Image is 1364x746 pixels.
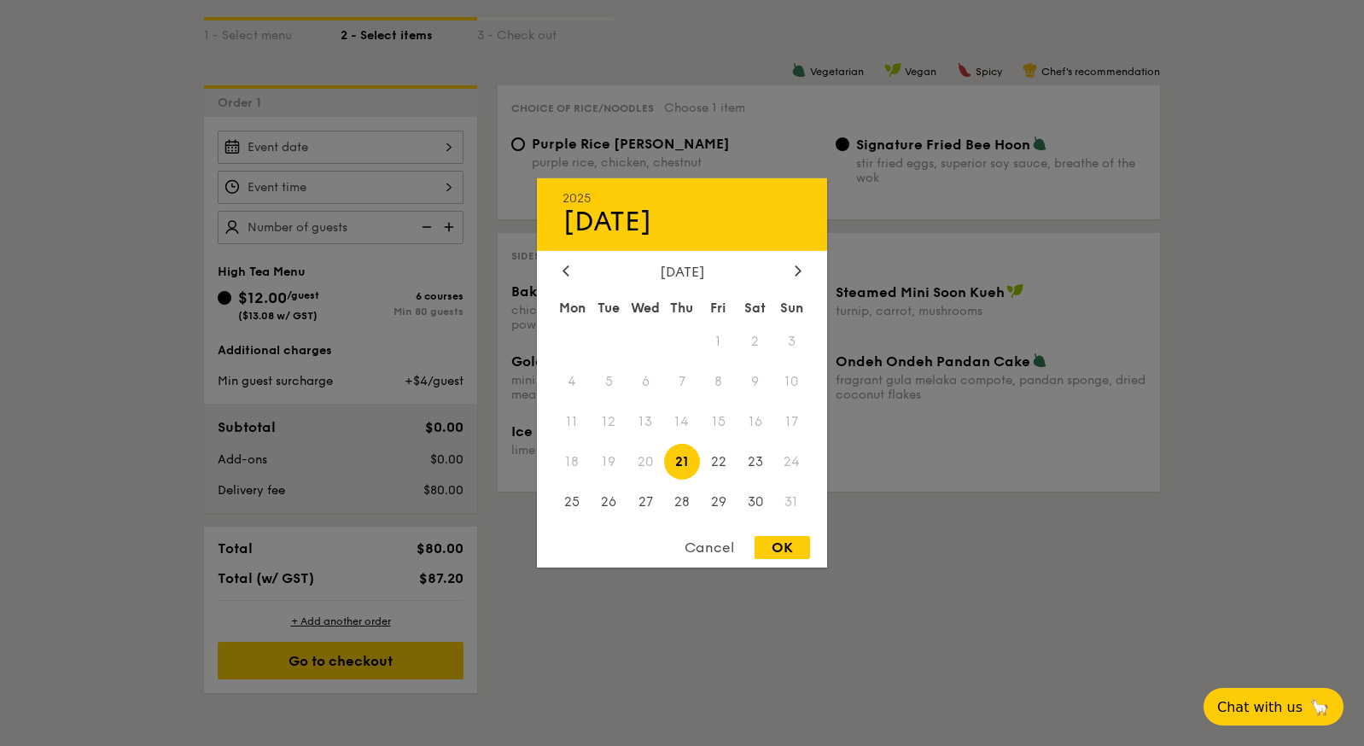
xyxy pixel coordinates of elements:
div: [DATE] [563,264,801,280]
span: 6 [627,364,664,400]
span: 24 [773,443,810,480]
div: 2025 [563,191,801,206]
div: OK [755,536,810,559]
span: 13 [627,404,664,440]
span: Chat with us [1217,699,1303,715]
span: 15 [700,404,737,440]
span: 14 [664,404,701,440]
span: 19 [591,443,627,480]
span: 7 [664,364,701,400]
span: 18 [554,443,591,480]
span: 4 [554,364,591,400]
span: 16 [737,404,773,440]
span: 22 [700,443,737,480]
div: Tue [591,293,627,323]
button: Chat with us🦙 [1204,688,1344,726]
div: Thu [664,293,701,323]
span: 28 [664,483,701,520]
span: 11 [554,404,591,440]
span: 30 [737,483,773,520]
div: Wed [627,293,664,323]
div: Sat [737,293,773,323]
span: 9 [737,364,773,400]
span: 5 [591,364,627,400]
span: 12 [591,404,627,440]
span: 20 [627,443,664,480]
div: Sun [773,293,810,323]
span: 2 [737,323,773,360]
span: 🦙 [1309,697,1330,717]
div: [DATE] [563,206,801,238]
span: 10 [773,364,810,400]
span: 1 [700,323,737,360]
span: 29 [700,483,737,520]
div: Fri [700,293,737,323]
span: 8 [700,364,737,400]
span: 3 [773,323,810,360]
span: 21 [664,443,701,480]
span: 25 [554,483,591,520]
div: Cancel [667,536,751,559]
span: 27 [627,483,664,520]
span: 31 [773,483,810,520]
span: 26 [591,483,627,520]
span: 23 [737,443,773,480]
div: Mon [554,293,591,323]
span: 17 [773,404,810,440]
